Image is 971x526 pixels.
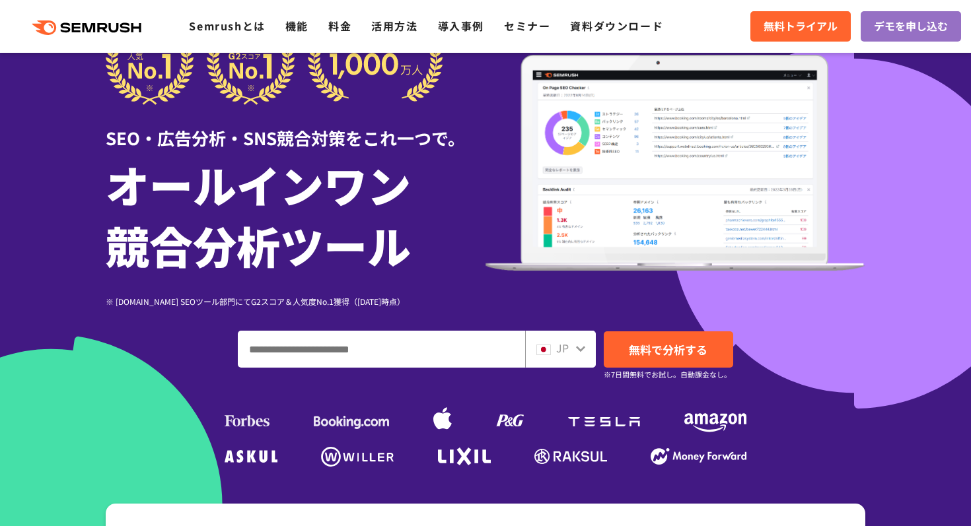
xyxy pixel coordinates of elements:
[861,11,961,42] a: デモを申し込む
[604,331,733,368] a: 無料で分析する
[556,340,569,356] span: JP
[238,331,524,367] input: ドメイン、キーワードまたはURLを入力してください
[764,18,838,35] span: 無料トライアル
[874,18,948,35] span: デモを申し込む
[106,105,485,150] div: SEO・広告分析・SNS競合対策をこれ一つで。
[328,18,351,34] a: 料金
[570,18,663,34] a: 資料ダウンロード
[189,18,265,34] a: Semrushとは
[106,295,485,308] div: ※ [DOMAIN_NAME] SEOツール部門にてG2スコア＆人気度No.1獲得（[DATE]時点）
[604,368,731,381] small: ※7日間無料でお試し。自動課金なし。
[371,18,417,34] a: 活用方法
[438,18,484,34] a: 導入事例
[106,154,485,275] h1: オールインワン 競合分析ツール
[285,18,308,34] a: 機能
[504,18,550,34] a: セミナー
[629,341,707,358] span: 無料で分析する
[750,11,851,42] a: 無料トライアル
